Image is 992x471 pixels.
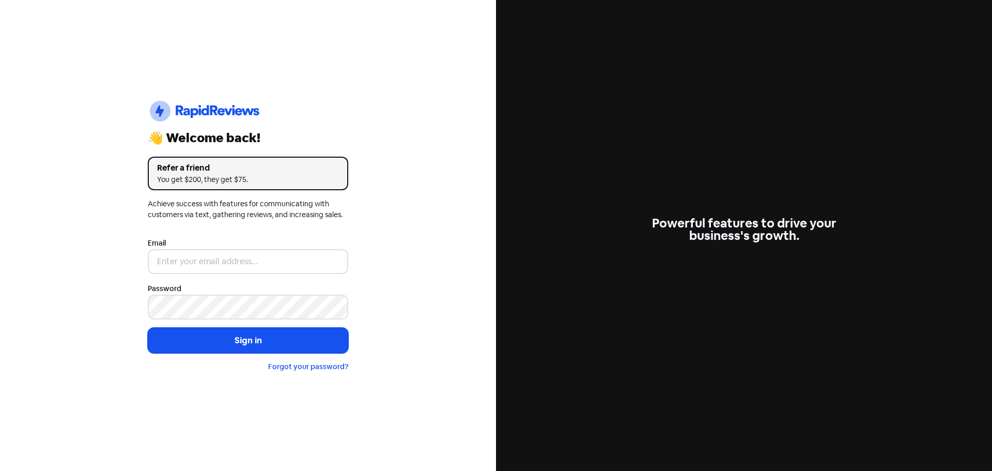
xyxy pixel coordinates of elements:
[148,328,348,354] button: Sign in
[148,249,348,274] input: Enter your email address...
[148,283,181,294] label: Password
[148,238,166,249] label: Email
[268,362,348,371] a: Forgot your password?
[148,199,348,220] div: Achieve success with features for communicating with customers via text, gathering reviews, and i...
[157,162,339,174] div: Refer a friend
[644,217,844,242] div: Powerful features to drive your business's growth.
[157,174,339,185] div: You get $200, they get $75.
[148,132,348,144] div: 👋 Welcome back!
